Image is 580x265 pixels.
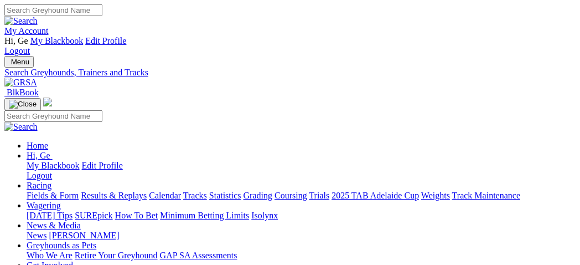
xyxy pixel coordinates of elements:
[27,231,576,241] div: News & Media
[27,191,79,200] a: Fields & Form
[27,201,61,210] a: Wagering
[75,251,158,260] a: Retire Your Greyhound
[27,181,51,190] a: Racing
[183,191,207,200] a: Tracks
[27,211,72,220] a: [DATE] Tips
[27,151,50,160] span: Hi, Ge
[209,191,241,200] a: Statistics
[115,211,158,220] a: How To Bet
[7,88,39,97] span: BlkBook
[160,211,249,220] a: Minimum Betting Limits
[4,122,38,132] img: Search
[452,191,520,200] a: Track Maintenance
[149,191,181,200] a: Calendar
[30,36,84,45] a: My Blackbook
[160,251,237,260] a: GAP SA Assessments
[27,241,96,250] a: Greyhounds as Pets
[251,211,278,220] a: Isolynx
[43,98,52,106] img: logo-grsa-white.png
[27,151,53,160] a: Hi, Ge
[27,161,80,170] a: My Blackbook
[75,211,112,220] a: SUREpick
[4,56,34,68] button: Toggle navigation
[49,231,119,240] a: [PERSON_NAME]
[9,100,37,109] img: Close
[27,231,46,240] a: News
[275,191,307,200] a: Coursing
[82,161,123,170] a: Edit Profile
[27,171,52,180] a: Logout
[4,88,39,97] a: BlkBook
[4,26,49,35] a: My Account
[4,36,576,56] div: My Account
[4,46,30,55] a: Logout
[4,110,102,122] input: Search
[421,191,450,200] a: Weights
[4,68,576,78] a: Search Greyhounds, Trainers and Tracks
[27,211,576,221] div: Wagering
[81,191,147,200] a: Results & Replays
[27,251,72,260] a: Who We Are
[4,36,28,45] span: Hi, Ge
[27,161,576,181] div: Hi, Ge
[332,191,419,200] a: 2025 TAB Adelaide Cup
[11,58,29,66] span: Menu
[27,251,576,261] div: Greyhounds as Pets
[4,98,41,110] button: Toggle navigation
[309,191,329,200] a: Trials
[27,221,81,230] a: News & Media
[4,4,102,16] input: Search
[4,78,37,88] img: GRSA
[27,191,576,201] div: Racing
[27,141,48,150] a: Home
[4,16,38,26] img: Search
[85,36,126,45] a: Edit Profile
[244,191,272,200] a: Grading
